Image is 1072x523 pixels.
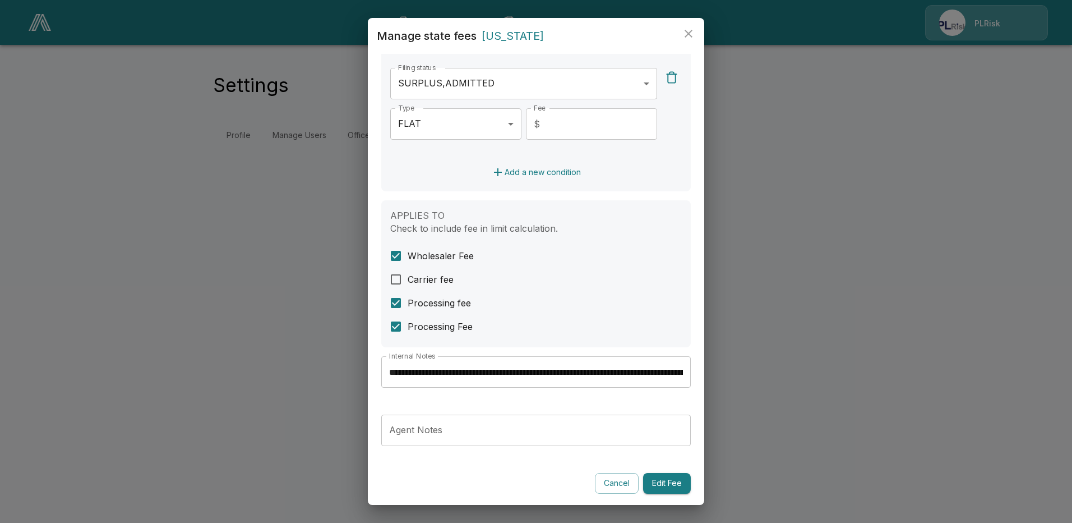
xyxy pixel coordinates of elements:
p: $ [534,117,540,131]
img: Delete [665,71,678,84]
span: Processing Fee [408,320,473,333]
button: Add a new condition [487,162,585,183]
span: Wholesaler Fee [408,249,474,263]
label: Fee [534,103,545,113]
button: Edit Fee [643,473,691,494]
div: SURPLUS , ADMITTED [390,68,657,99]
span: Processing fee [408,296,471,310]
label: Type [398,103,414,113]
span: [US_STATE] [482,29,544,43]
button: Cancel [595,473,639,494]
button: close [677,22,700,45]
label: Filing status [398,63,436,72]
label: Check to include fee in limit calculation. [390,223,558,234]
div: FLAT [390,108,521,140]
span: Carrier fee [408,273,454,286]
h2: Manage state fees [368,18,704,54]
label: APPLIES TO [390,210,445,221]
label: Internal Notes [389,351,435,361]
